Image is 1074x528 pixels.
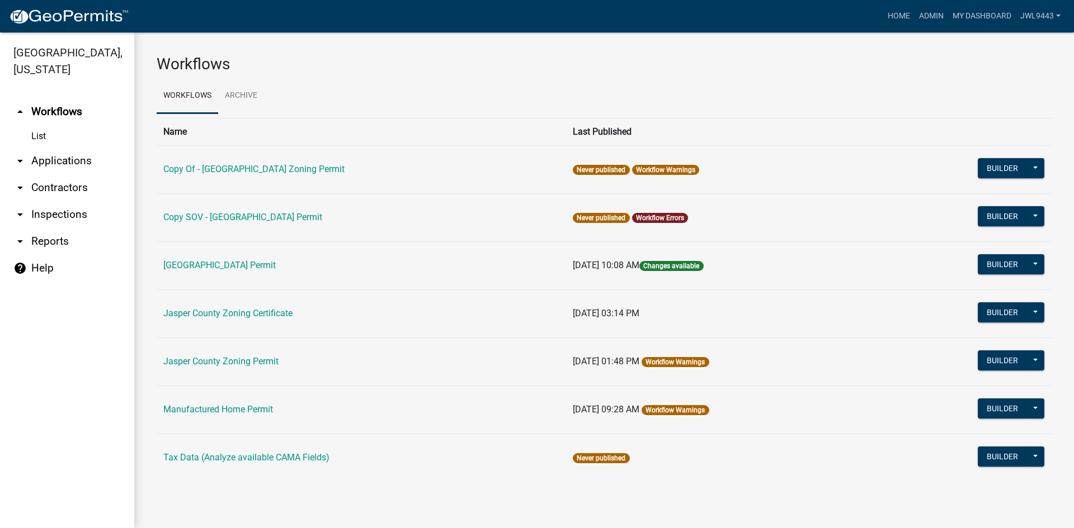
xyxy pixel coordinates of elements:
span: [DATE] 03:14 PM [573,308,639,318]
a: Manufactured Home Permit [163,404,273,415]
a: My Dashboard [948,6,1016,27]
span: [DATE] 09:28 AM [573,404,639,415]
i: arrow_drop_down [13,181,27,194]
span: Never published [573,213,629,223]
a: Workflow Warnings [646,358,705,366]
span: Never published [573,165,629,175]
a: [GEOGRAPHIC_DATA] Permit [163,260,276,270]
a: Workflow Warnings [636,166,695,174]
button: Builder [978,350,1027,370]
a: Copy Of - [GEOGRAPHIC_DATA] Zoning Permit [163,164,345,174]
i: arrow_drop_down [13,235,27,248]
i: arrow_drop_down [13,154,27,168]
a: Copy SOV - [GEOGRAPHIC_DATA] Permit [163,212,322,222]
th: Name [157,118,566,145]
i: arrow_drop_up [13,105,27,118]
th: Last Published [566,118,881,145]
a: Workflow Warnings [646,406,705,414]
i: help [13,261,27,275]
a: Workflows [157,78,218,114]
button: Builder [978,302,1027,322]
button: Builder [978,158,1027,178]
a: Jasper County Zoning Permit [163,356,279,367]
span: [DATE] 01:48 PM [573,356,639,367]
h3: Workflows [157,55,1052,74]
span: [DATE] 10:08 AM [573,260,639,270]
button: Builder [978,254,1027,274]
i: arrow_drop_down [13,208,27,221]
a: Home [883,6,915,27]
button: Builder [978,398,1027,418]
a: Archive [218,78,264,114]
span: Changes available [639,261,703,271]
a: Tax Data (Analyze available CAMA Fields) [163,452,329,463]
a: JWL9443 [1016,6,1065,27]
a: Admin [915,6,948,27]
a: Jasper County Zoning Certificate [163,308,293,318]
a: Workflow Errors [636,214,684,222]
button: Builder [978,446,1027,467]
button: Builder [978,206,1027,226]
span: Never published [573,453,629,463]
